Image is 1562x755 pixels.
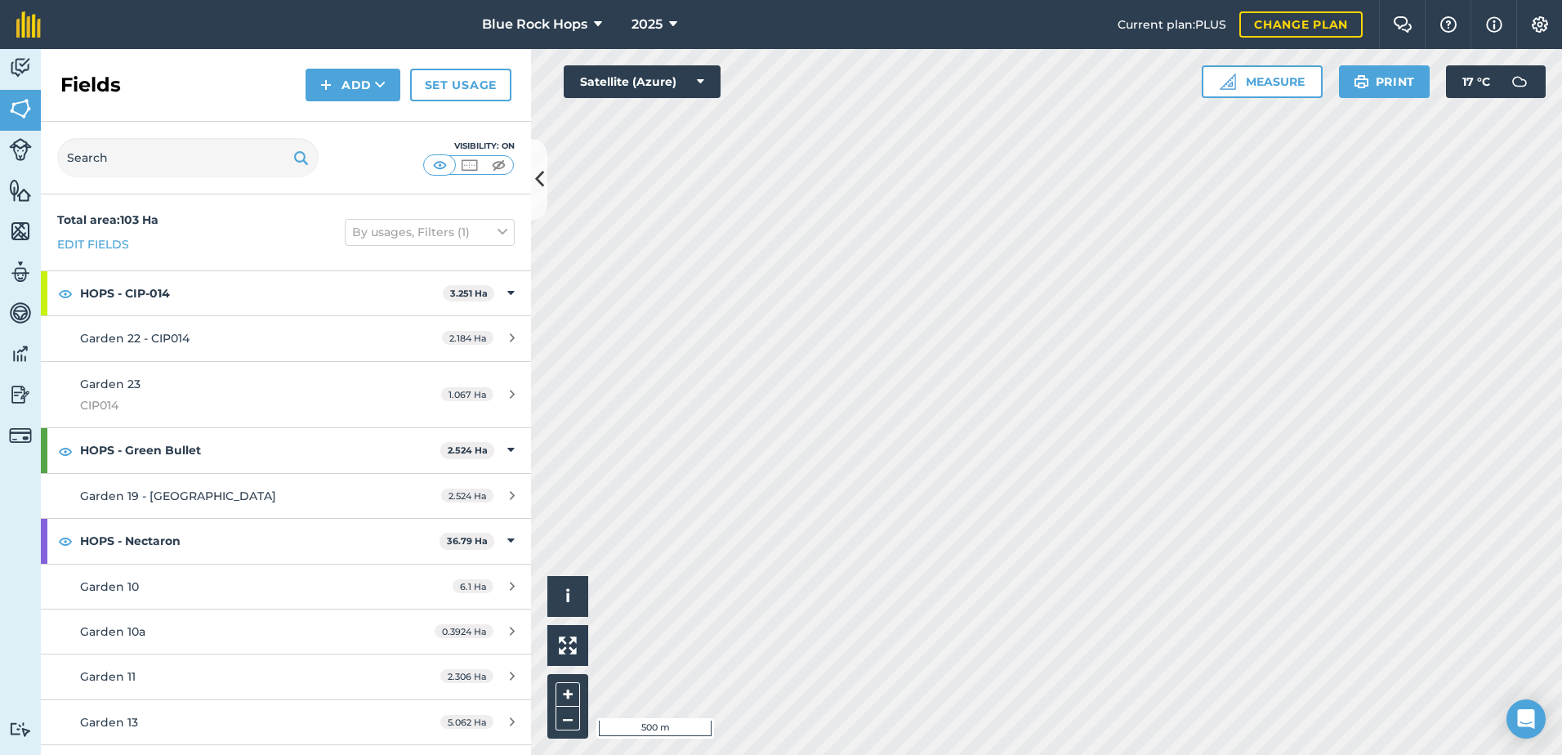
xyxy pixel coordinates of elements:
span: Garden 23 [80,377,141,391]
img: svg+xml;base64,PHN2ZyB4bWxucz0iaHR0cDovL3d3dy53My5vcmcvMjAwMC9zdmciIHdpZHRoPSI1MCIgaGVpZ2h0PSI0MC... [459,157,480,173]
img: svg+xml;base64,PHN2ZyB4bWxucz0iaHR0cDovL3d3dy53My5vcmcvMjAwMC9zdmciIHdpZHRoPSIxOCIgaGVpZ2h0PSIyNC... [58,531,73,551]
button: – [556,707,580,730]
span: Garden 13 [80,715,138,730]
a: Garden 22 - CIP0142.184 Ha [41,316,531,360]
span: i [565,586,570,606]
img: svg+xml;base64,PHN2ZyB4bWxucz0iaHR0cDovL3d3dy53My5vcmcvMjAwMC9zdmciIHdpZHRoPSIxOCIgaGVpZ2h0PSIyNC... [58,441,73,461]
img: svg+xml;base64,PD94bWwgdmVyc2lvbj0iMS4wIiBlbmNvZGluZz0idXRmLTgiPz4KPCEtLSBHZW5lcmF0b3I6IEFkb2JlIE... [9,56,32,80]
img: svg+xml;base64,PHN2ZyB4bWxucz0iaHR0cDovL3d3dy53My5vcmcvMjAwMC9zdmciIHdpZHRoPSIxNCIgaGVpZ2h0PSIyNC... [320,75,332,95]
button: Satellite (Azure) [564,65,721,98]
span: 2.306 Ha [440,669,493,683]
span: 6.1 Ha [453,579,493,593]
strong: HOPS - Nectaron [80,519,440,563]
img: svg+xml;base64,PD94bWwgdmVyc2lvbj0iMS4wIiBlbmNvZGluZz0idXRmLTgiPz4KPCEtLSBHZW5lcmF0b3I6IEFkb2JlIE... [9,138,32,161]
button: i [547,576,588,617]
button: Print [1339,65,1430,98]
img: svg+xml;base64,PD94bWwgdmVyc2lvbj0iMS4wIiBlbmNvZGluZz0idXRmLTgiPz4KPCEtLSBHZW5lcmF0b3I6IEFkb2JlIE... [9,382,32,407]
img: A question mark icon [1439,16,1458,33]
img: svg+xml;base64,PHN2ZyB4bWxucz0iaHR0cDovL3d3dy53My5vcmcvMjAwMC9zdmciIHdpZHRoPSIxOCIgaGVpZ2h0PSIyNC... [58,284,73,303]
img: svg+xml;base64,PD94bWwgdmVyc2lvbj0iMS4wIiBlbmNvZGluZz0idXRmLTgiPz4KPCEtLSBHZW5lcmF0b3I6IEFkb2JlIE... [9,424,32,447]
span: 1.067 Ha [441,387,493,401]
button: By usages, Filters (1) [345,219,515,245]
img: svg+xml;base64,PD94bWwgdmVyc2lvbj0iMS4wIiBlbmNvZGluZz0idXRmLTgiPz4KPCEtLSBHZW5lcmF0b3I6IEFkb2JlIE... [9,342,32,366]
img: svg+xml;base64,PHN2ZyB4bWxucz0iaHR0cDovL3d3dy53My5vcmcvMjAwMC9zdmciIHdpZHRoPSI1MCIgaGVpZ2h0PSI0MC... [489,157,509,173]
button: Measure [1202,65,1323,98]
span: Garden 10a [80,624,145,639]
a: Garden 19 - [GEOGRAPHIC_DATA]2.524 Ha [41,474,531,518]
img: svg+xml;base64,PHN2ZyB4bWxucz0iaHR0cDovL3d3dy53My5vcmcvMjAwMC9zdmciIHdpZHRoPSI1NiIgaGVpZ2h0PSI2MC... [9,96,32,121]
img: svg+xml;base64,PD94bWwgdmVyc2lvbj0iMS4wIiBlbmNvZGluZz0idXRmLTgiPz4KPCEtLSBHZW5lcmF0b3I6IEFkb2JlIE... [9,301,32,325]
span: CIP014 [80,396,387,414]
img: svg+xml;base64,PD94bWwgdmVyc2lvbj0iMS4wIiBlbmNvZGluZz0idXRmLTgiPz4KPCEtLSBHZW5lcmF0b3I6IEFkb2JlIE... [9,260,32,284]
img: A cog icon [1530,16,1550,33]
button: Add [306,69,400,101]
img: svg+xml;base64,PD94bWwgdmVyc2lvbj0iMS4wIiBlbmNvZGluZz0idXRmLTgiPz4KPCEtLSBHZW5lcmF0b3I6IEFkb2JlIE... [1503,65,1536,98]
div: Visibility: On [423,140,515,153]
span: 5.062 Ha [440,715,493,729]
strong: 2.524 Ha [448,445,488,456]
img: Four arrows, one pointing top left, one top right, one bottom right and the last bottom left [559,637,577,654]
a: Garden 135.062 Ha [41,700,531,744]
img: fieldmargin Logo [16,11,41,38]
a: Garden 23CIP0141.067 Ha [41,362,531,428]
a: Garden 106.1 Ha [41,565,531,609]
a: Set usage [410,69,511,101]
span: 2.524 Ha [441,489,493,503]
button: 17 °C [1446,65,1546,98]
span: 2025 [631,15,663,34]
a: Edit fields [57,235,129,253]
span: Garden 22 - CIP014 [80,331,190,346]
img: svg+xml;base64,PD94bWwgdmVyc2lvbj0iMS4wIiBlbmNvZGluZz0idXRmLTgiPz4KPCEtLSBHZW5lcmF0b3I6IEFkb2JlIE... [9,721,32,737]
strong: 36.79 Ha [447,535,488,547]
span: Current plan : PLUS [1118,16,1226,34]
div: Open Intercom Messenger [1506,699,1546,739]
img: svg+xml;base64,PHN2ZyB4bWxucz0iaHR0cDovL3d3dy53My5vcmcvMjAwMC9zdmciIHdpZHRoPSIxOSIgaGVpZ2h0PSIyNC... [293,148,309,168]
input: Search [57,138,319,177]
img: svg+xml;base64,PHN2ZyB4bWxucz0iaHR0cDovL3d3dy53My5vcmcvMjAwMC9zdmciIHdpZHRoPSI1NiIgaGVpZ2h0PSI2MC... [9,178,32,203]
div: HOPS - CIP-0143.251 Ha [41,271,531,315]
span: 0.3924 Ha [435,624,493,638]
span: 2.184 Ha [442,331,493,345]
img: Ruler icon [1220,74,1236,90]
strong: HOPS - Green Bullet [80,428,440,472]
button: + [556,682,580,707]
span: Garden 11 [80,669,136,684]
strong: 3.251 Ha [450,288,488,299]
strong: HOPS - CIP-014 [80,271,443,315]
img: svg+xml;base64,PHN2ZyB4bWxucz0iaHR0cDovL3d3dy53My5vcmcvMjAwMC9zdmciIHdpZHRoPSI1NiIgaGVpZ2h0PSI2MC... [9,219,32,243]
a: Change plan [1239,11,1363,38]
a: Garden 10a0.3924 Ha [41,610,531,654]
img: Two speech bubbles overlapping with the left bubble in the forefront [1393,16,1412,33]
span: Garden 10 [80,579,139,594]
span: Garden 19 - [GEOGRAPHIC_DATA] [80,489,276,503]
div: HOPS - Nectaron36.79 Ha [41,519,531,563]
h2: Fields [60,72,121,98]
a: Garden 112.306 Ha [41,654,531,699]
strong: Total area : 103 Ha [57,212,158,227]
span: Blue Rock Hops [482,15,587,34]
img: svg+xml;base64,PHN2ZyB4bWxucz0iaHR0cDovL3d3dy53My5vcmcvMjAwMC9zdmciIHdpZHRoPSI1MCIgaGVpZ2h0PSI0MC... [430,157,450,173]
div: HOPS - Green Bullet2.524 Ha [41,428,531,472]
span: 17 ° C [1462,65,1490,98]
img: svg+xml;base64,PHN2ZyB4bWxucz0iaHR0cDovL3d3dy53My5vcmcvMjAwMC9zdmciIHdpZHRoPSIxNyIgaGVpZ2h0PSIxNy... [1486,15,1502,34]
img: svg+xml;base64,PHN2ZyB4bWxucz0iaHR0cDovL3d3dy53My5vcmcvMjAwMC9zdmciIHdpZHRoPSIxOSIgaGVpZ2h0PSIyNC... [1354,72,1369,92]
